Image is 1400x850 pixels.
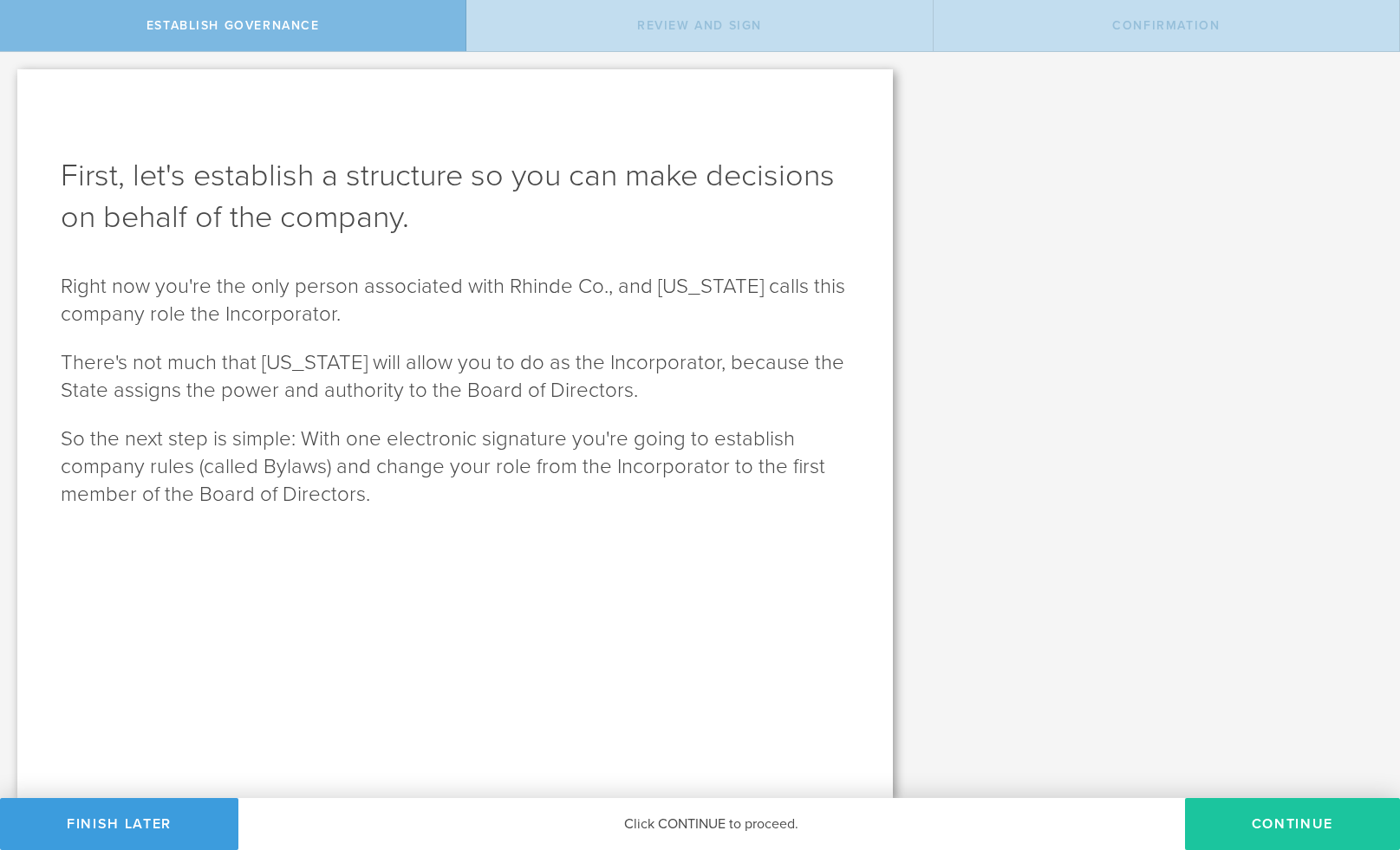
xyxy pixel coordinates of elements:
[61,155,850,238] h1: First, let's establish a structure so you can make decisions on behalf of the company.
[1185,798,1400,850] button: Continue
[61,349,850,405] p: There's not much that [US_STATE] will allow you to do as the Incorporator, because the State assi...
[61,425,850,509] p: So the next step is simple: With one electronic signature you're going to establish company rules...
[147,18,320,33] span: Establish Governance
[1112,18,1220,33] span: Confirmation
[61,273,850,328] p: Right now you're the only person associated with Rhinde Co., and [US_STATE] calls this company ro...
[637,18,762,33] span: Review and Sign
[238,798,1185,850] div: Click CONTINUE to proceed.
[1313,715,1400,798] iframe: Chat Widget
